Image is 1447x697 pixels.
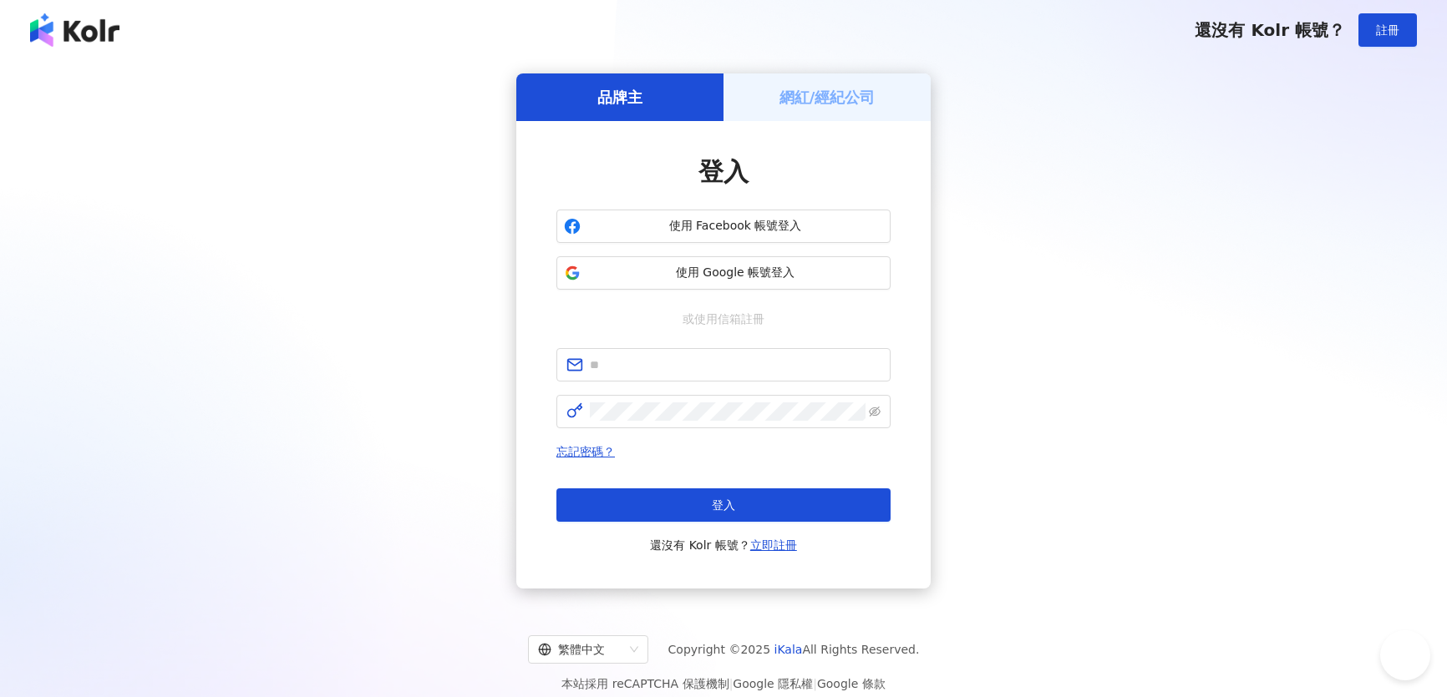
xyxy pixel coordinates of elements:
[30,13,119,47] img: logo
[750,538,797,552] a: 立即註冊
[650,535,797,555] span: 還沒有 Kolr 帳號？
[729,677,734,690] span: |
[587,218,883,235] span: 使用 Facebook 帳號登入
[813,677,817,690] span: |
[556,445,615,458] a: 忘記密碼？
[668,639,920,659] span: Copyright © 2025 All Rights Reserved.
[597,87,642,108] h5: 品牌主
[698,157,749,186] span: 登入
[556,488,891,522] button: 登入
[1358,13,1417,47] button: 註冊
[561,674,885,694] span: 本站採用 reCAPTCHA 保護機制
[671,310,776,328] span: 或使用信箱註冊
[556,256,891,290] button: 使用 Google 帳號登入
[817,677,886,690] a: Google 條款
[774,643,803,656] a: iKala
[712,498,735,512] span: 登入
[869,406,881,417] span: eye-invisible
[733,677,813,690] a: Google 隱私權
[587,265,883,281] span: 使用 Google 帳號登入
[1195,20,1345,40] span: 還沒有 Kolr 帳號？
[556,210,891,243] button: 使用 Facebook 帳號登入
[1376,23,1399,37] span: 註冊
[1380,630,1430,680] iframe: Help Scout Beacon - Open
[538,636,623,663] div: 繁體中文
[779,87,876,108] h5: 網紅/經紀公司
